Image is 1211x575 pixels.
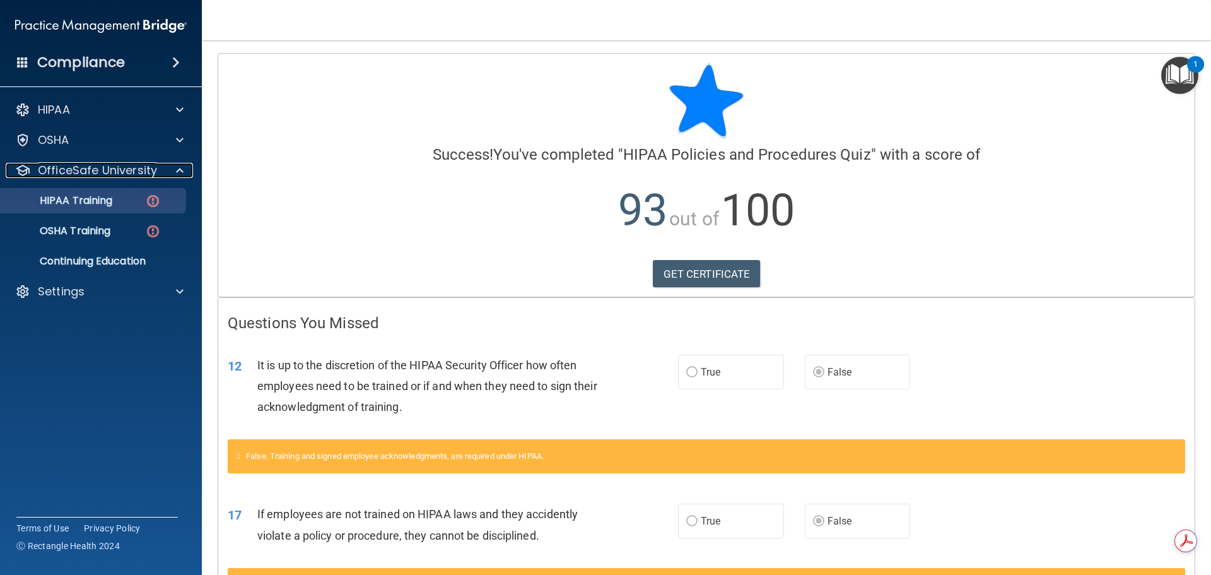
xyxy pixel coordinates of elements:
span: It is up to the discretion of the HIPAA Security Officer how often employees need to be trained o... [257,359,597,413]
img: danger-circle.6113f641.png [145,223,161,239]
span: False [828,366,852,378]
span: False. Training and signed employee acknowledgments, are required under HIPAA. [246,451,544,461]
span: Success! [433,146,494,163]
a: OfficeSafe University [15,163,184,178]
img: blue-star-rounded.9d042014.png [669,63,744,139]
p: Continuing Education [8,255,180,268]
span: True [701,366,720,378]
span: out of [669,208,719,230]
p: HIPAA Training [8,194,112,207]
a: Terms of Use [16,522,69,535]
img: danger-circle.6113f641.png [145,193,161,209]
span: Ⓒ Rectangle Health 2024 [16,540,120,552]
img: PMB logo [15,13,187,39]
input: False [813,517,824,526]
h4: Questions You Missed [228,315,1185,331]
a: Settings [15,284,184,299]
input: False [813,368,824,377]
span: 12 [228,359,242,374]
span: 100 [721,184,795,236]
span: 93 [618,184,667,236]
h4: You've completed " " with a score of [228,146,1185,163]
p: OfficeSafe University [38,163,157,178]
div: 1 [1193,64,1198,81]
p: HIPAA [38,102,70,117]
input: True [686,368,698,377]
button: Open Resource Center, 1 new notification [1161,57,1198,94]
span: True [701,515,720,527]
a: GET CERTIFICATE [653,260,761,288]
p: OSHA Training [8,225,110,237]
a: HIPAA [15,102,184,117]
a: OSHA [15,133,184,148]
span: False [828,515,852,527]
a: Privacy Policy [84,522,141,535]
span: HIPAA Policies and Procedures Quiz [623,146,870,163]
p: Settings [38,284,85,299]
span: 17 [228,507,242,523]
h4: Compliance [37,54,125,71]
p: OSHA [38,133,69,148]
span: If employees are not trained on HIPAA laws and they accidently violate a policy or procedure, the... [257,507,578,542]
input: True [686,517,698,526]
